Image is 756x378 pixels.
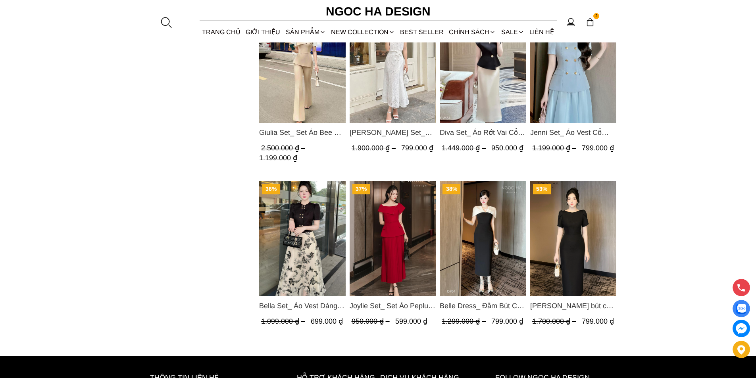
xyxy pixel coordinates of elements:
img: Bella Set_ Áo Vest Dáng Lửng Cúc Đồng, Chân Váy Họa Tiết Bướm A990+CV121 [259,182,346,297]
span: [PERSON_NAME] Set_ Bộ Ren Áo Sơ Mi Vai Chờm Chân Váy Đuôi Cá Màu Trắng BJ139 [349,127,436,138]
a: Link to Jenni Set_ Áo Vest Cổ Tròn Đính Cúc, Chân Váy Tơ Màu Xanh A1051+CV132 [530,127,616,138]
span: 1.299.000 ₫ [442,317,488,325]
span: 950.000 ₫ [491,144,523,152]
a: Product image - Diva Set_ Áo Rớt Vai Cổ V, Chân Váy Lụa Đuôi Cá A1078+CV134 [440,8,526,123]
span: [PERSON_NAME] bút chì ,tay nụ hồng ,bồng đầu tay màu đen D727 [530,301,616,312]
span: 2 [593,13,600,19]
a: Product image - Bella Set_ Áo Vest Dáng Lửng Cúc Đồng, Chân Váy Họa Tiết Bướm A990+CV121 [259,182,346,297]
a: Link to Alice Dress_Đầm bút chì ,tay nụ hồng ,bồng đầu tay màu đen D727 [530,301,616,312]
span: Diva Set_ Áo Rớt Vai Cổ V, Chân Váy Lụa Đuôi Cá A1078+CV134 [440,127,526,138]
img: img-CART-ICON-ksit0nf1 [586,18,594,27]
span: 1.900.000 ₫ [351,144,397,152]
div: SẢN PHẨM [283,21,328,42]
span: 1.449.000 ₫ [442,144,488,152]
img: Belle Dress_ Đầm Bút Chì Đen Phối Choàng Vai May Ly Màu Trắng Kèm Hoa D961 [440,182,526,297]
a: Product image - Jenni Set_ Áo Vest Cổ Tròn Đính Cúc, Chân Váy Tơ Màu Xanh A1051+CV132 [530,8,616,123]
a: SALE [498,21,527,42]
span: 1.700.000 ₫ [532,317,578,325]
span: Jenni Set_ Áo Vest Cổ Tròn Đính Cúc, Chân Váy Tơ Màu Xanh A1051+CV132 [530,127,616,138]
span: 1.099.000 ₫ [261,317,307,325]
span: 699.000 ₫ [311,317,343,325]
img: Jenni Set_ Áo Vest Cổ Tròn Đính Cúc, Chân Váy Tơ Màu Xanh A1051+CV132 [530,8,616,123]
a: Product image - Giulia Set_ Set Áo Bee Mix Cổ Trắng Đính Cúc Quần Loe BQ014 [259,8,346,123]
a: Link to Diva Set_ Áo Rớt Vai Cổ V, Chân Váy Lụa Đuôi Cá A1078+CV134 [440,127,526,138]
div: Chính sách [446,21,498,42]
span: Bella Set_ Áo Vest Dáng Lửng Cúc Đồng, Chân Váy Họa Tiết Bướm A990+CV121 [259,301,346,312]
span: 799.000 ₫ [581,317,614,325]
span: 950.000 ₫ [351,317,391,325]
a: Link to Giulia Set_ Set Áo Bee Mix Cổ Trắng Đính Cúc Quần Loe BQ014 [259,127,346,138]
span: 2.500.000 ₫ [261,144,307,152]
a: GIỚI THIỆU [243,21,283,42]
span: 1.199.000 ₫ [532,144,578,152]
span: 799.000 ₫ [401,144,433,152]
a: Link to Isabella Set_ Bộ Ren Áo Sơ Mi Vai Chờm Chân Váy Đuôi Cá Màu Trắng BJ139 [349,127,436,138]
img: Isabella Set_ Bộ Ren Áo Sơ Mi Vai Chờm Chân Váy Đuôi Cá Màu Trắng BJ139 [349,8,436,123]
a: NEW COLLECTION [328,21,397,42]
span: 1.199.000 ₫ [259,154,297,162]
a: Link to Belle Dress_ Đầm Bút Chì Đen Phối Choàng Vai May Ly Màu Trắng Kèm Hoa D961 [440,301,526,312]
img: Display image [736,304,746,314]
a: LIÊN HỆ [527,21,556,42]
a: Product image - Alice Dress_Đầm bút chì ,tay nụ hồng ,bồng đầu tay màu đen D727 [530,182,616,297]
span: 799.000 ₫ [491,317,523,325]
a: Product image - Isabella Set_ Bộ Ren Áo Sơ Mi Vai Chờm Chân Váy Đuôi Cá Màu Trắng BJ139 [349,8,436,123]
a: Ngoc Ha Design [319,2,438,21]
span: Belle Dress_ Đầm Bút Chì Đen Phối Choàng Vai May Ly Màu Trắng Kèm Hoa D961 [440,301,526,312]
span: 799.000 ₫ [581,144,614,152]
img: Alice Dress_Đầm bút chì ,tay nụ hồng ,bồng đầu tay màu đen D727 [530,182,616,297]
span: 599.000 ₫ [395,317,427,325]
img: Diva Set_ Áo Rớt Vai Cổ V, Chân Váy Lụa Đuôi Cá A1078+CV134 [440,8,526,123]
a: Display image [733,300,750,317]
a: messenger [733,320,750,337]
img: Joylie Set_ Set Áo Peplum Vai Lệch, Chân Váy Dập Ly Màu Đỏ A956, CV120 [349,182,436,297]
span: Giulia Set_ Set Áo Bee Mix Cổ Trắng Đính Cúc Quần Loe BQ014 [259,127,346,138]
a: TRANG CHỦ [200,21,243,42]
a: BEST SELLER [398,21,446,42]
a: Link to Bella Set_ Áo Vest Dáng Lửng Cúc Đồng, Chân Váy Họa Tiết Bướm A990+CV121 [259,301,346,312]
a: Product image - Joylie Set_ Set Áo Peplum Vai Lệch, Chân Váy Dập Ly Màu Đỏ A956, CV120 [349,182,436,297]
a: Product image - Belle Dress_ Đầm Bút Chì Đen Phối Choàng Vai May Ly Màu Trắng Kèm Hoa D961 [440,182,526,297]
a: Link to Joylie Set_ Set Áo Peplum Vai Lệch, Chân Váy Dập Ly Màu Đỏ A956, CV120 [349,301,436,312]
img: Giulia Set_ Set Áo Bee Mix Cổ Trắng Đính Cúc Quần Loe BQ014 [259,8,346,123]
span: Joylie Set_ Set Áo Peplum Vai Lệch, Chân Váy Dập Ly Màu Đỏ A956, CV120 [349,301,436,312]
